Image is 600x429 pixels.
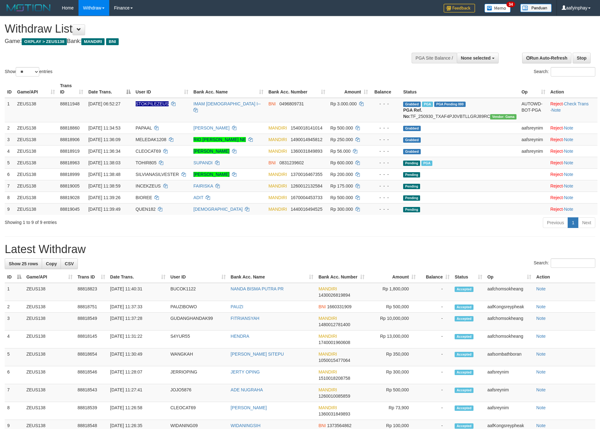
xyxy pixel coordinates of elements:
[548,98,597,122] td: · ·
[318,387,337,392] span: MANDIRI
[485,348,534,366] td: aafsombathboran
[15,192,58,203] td: ZEUS138
[485,283,534,301] td: aafchomsokheang
[330,137,353,142] span: Rp 250.000
[418,301,452,313] td: -
[403,126,421,131] span: Grabbed
[133,80,191,98] th: User ID: activate to sort column ascending
[367,384,418,402] td: Rp 500,000
[60,183,79,188] span: 88819005
[75,301,108,313] td: 88818751
[108,283,168,301] td: [DATE] 11:40:31
[268,149,287,154] span: MANDIRI
[536,405,546,410] a: Note
[24,331,75,348] td: ZEUS138
[5,217,245,225] div: Showing 1 to 9 of 9 entries
[193,207,243,212] a: [DEMOGRAPHIC_DATA]
[403,102,421,107] span: Grabbed
[548,134,597,145] td: ·
[5,192,15,203] td: 8
[5,331,24,348] td: 4
[536,304,546,309] a: Note
[136,207,156,212] span: QUEN182
[15,157,58,168] td: ZEUS138
[318,316,337,321] span: MANDIRI
[373,148,398,154] div: - - -
[108,366,168,384] td: [DATE] 11:28:07
[403,149,421,154] span: Grabbed
[268,183,287,188] span: MANDIRI
[550,207,563,212] a: Reject
[75,402,108,420] td: 88818539
[291,172,322,177] span: Copy 1370016467355 to clipboard
[373,183,398,189] div: - - -
[81,38,105,45] span: MANDIRI
[168,301,228,313] td: PAUZIBOWO
[373,136,398,143] div: - - -
[291,137,322,142] span: Copy 1490014945812 to clipboard
[485,366,534,384] td: aafsreynim
[193,183,213,188] a: FAIRISKA
[88,183,120,188] span: [DATE] 11:38:59
[485,402,534,420] td: aafsreynim
[422,102,433,107] span: Marked by aafsreyleap
[88,125,120,130] span: [DATE] 11:34:53
[578,217,595,228] a: Next
[42,258,61,269] a: Copy
[193,137,246,142] a: RIO [PERSON_NAME] NE
[318,376,350,381] span: Copy 1510018208758 to clipboard
[24,271,75,283] th: Game/API: activate to sort column ascending
[15,80,58,98] th: Game/API: activate to sort column ascending
[75,313,108,331] td: 88818549
[268,207,287,212] span: MANDIRI
[373,206,398,212] div: - - -
[316,271,367,283] th: Bank Acc. Number: activate to sort column ascending
[268,160,276,165] span: BNI
[373,101,398,107] div: - - -
[231,304,243,309] a: PAUZI
[291,183,322,188] span: Copy 1260012132584 to clipboard
[373,125,398,131] div: - - -
[452,271,485,283] th: Status: activate to sort column ascending
[318,358,350,363] span: Copy 1050015477064 to clipboard
[534,258,595,268] label: Search:
[106,38,118,45] span: BNI
[108,271,168,283] th: Date Trans.: activate to sort column ascending
[108,331,168,348] td: [DATE] 11:31:22
[550,101,563,106] a: Reject
[455,305,473,310] span: Accepted
[457,53,499,63] button: None selected
[461,56,491,61] span: None selected
[46,261,57,266] span: Copy
[485,301,534,313] td: aafKongsreypheak
[330,149,351,154] span: Rp 56.000
[5,145,15,157] td: 4
[485,313,534,331] td: aafchomsokheang
[519,98,548,122] td: AUTOWD-BOT-PGA
[22,38,67,45] span: OXPLAY > ZEUS138
[86,80,133,98] th: Date Trans.: activate to sort column descending
[24,301,75,313] td: ZEUS138
[268,137,287,142] span: MANDIRI
[418,402,452,420] td: -
[401,98,519,122] td: TF_250930_TXAF4PJ0VBTLLGRJ89RC
[108,313,168,331] td: [DATE] 11:37:28
[367,366,418,384] td: Rp 300,000
[88,149,120,154] span: [DATE] 11:36:34
[5,168,15,180] td: 6
[5,38,394,45] h4: Game: Bank:
[455,334,473,339] span: Accepted
[444,4,475,13] img: Feedback.jpg
[536,286,546,291] a: Note
[15,180,58,192] td: ZEUS138
[5,23,394,35] h1: Withdraw List
[279,101,304,106] span: Copy 0496809731 to clipboard
[268,195,287,200] span: MANDIRI
[519,145,548,157] td: aafsreynim
[403,137,421,143] span: Grabbed
[330,207,353,212] span: Rp 300.000
[88,137,120,142] span: [DATE] 11:36:09
[5,203,15,215] td: 9
[268,101,276,106] span: BNI
[65,261,74,266] span: CSV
